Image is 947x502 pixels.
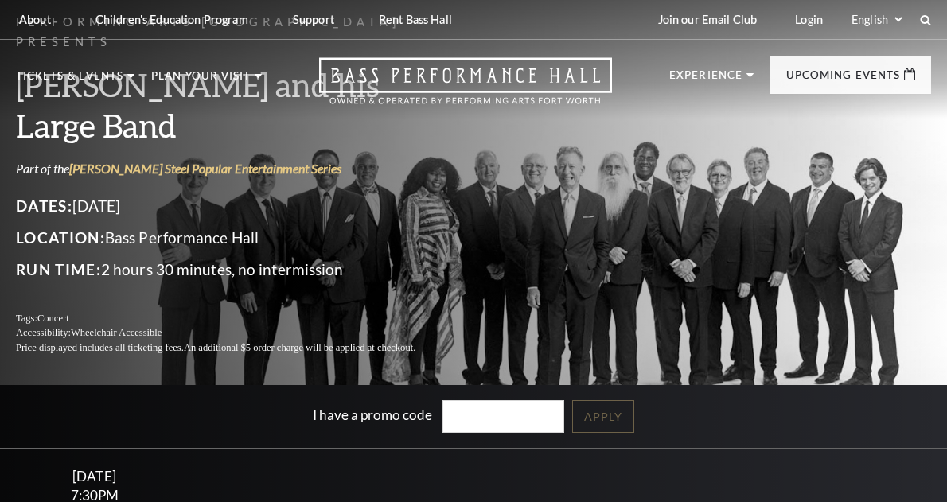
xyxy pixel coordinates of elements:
p: 2 hours 30 minutes, no intermission [16,257,454,282]
div: 7:30PM [19,488,170,502]
p: Price displayed includes all ticketing fees. [16,341,454,356]
p: Support [293,13,334,26]
span: Location: [16,228,105,247]
div: [DATE] [19,468,170,484]
p: Experience [669,70,742,89]
a: [PERSON_NAME] Steel Popular Entertainment Series [69,161,341,176]
span: Concert [37,313,69,324]
p: Accessibility: [16,325,454,341]
label: I have a promo code [313,407,432,423]
p: [DATE] [16,193,454,219]
p: Rent Bass Hall [379,13,452,26]
span: Run Time: [16,260,101,278]
span: Dates: [16,197,72,215]
p: Children's Education Program [95,13,248,26]
p: Bass Performance Hall [16,225,454,251]
p: Plan Your Visit [151,71,251,90]
p: Tickets & Events [16,71,123,90]
select: Select: [848,12,905,27]
p: Upcoming Events [786,70,900,89]
span: An additional $5 order charge will be applied at checkout. [184,342,415,353]
p: About [19,13,51,26]
p: Tags: [16,311,454,326]
p: Part of the [16,160,454,177]
span: Wheelchair Accessible [71,327,162,338]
